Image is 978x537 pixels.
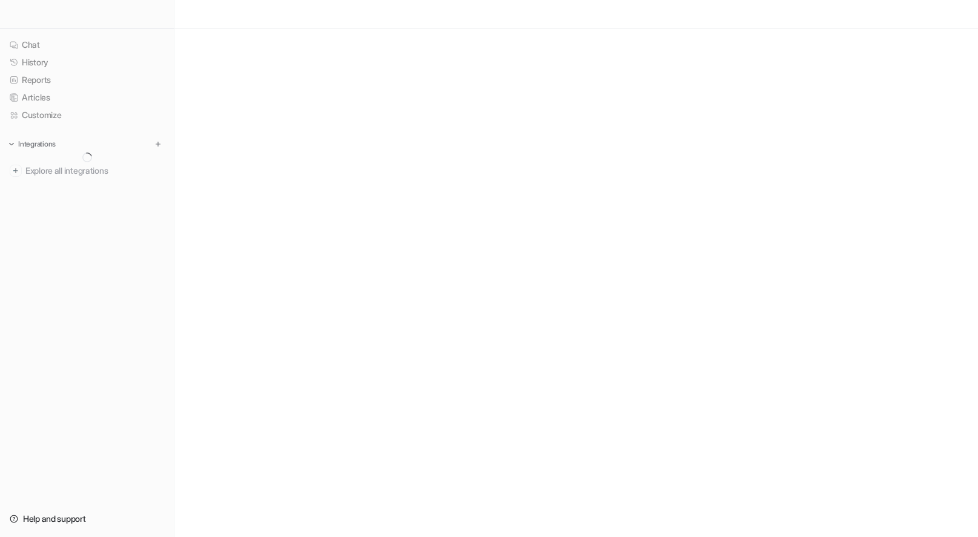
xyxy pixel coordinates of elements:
[5,54,169,71] a: History
[7,140,16,148] img: expand menu
[5,107,169,124] a: Customize
[5,71,169,88] a: Reports
[154,140,162,148] img: menu_add.svg
[5,510,169,527] a: Help and support
[5,162,169,179] a: Explore all integrations
[18,139,56,149] p: Integrations
[5,89,169,106] a: Articles
[10,165,22,177] img: explore all integrations
[5,138,59,150] button: Integrations
[5,36,169,53] a: Chat
[25,161,164,180] span: Explore all integrations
